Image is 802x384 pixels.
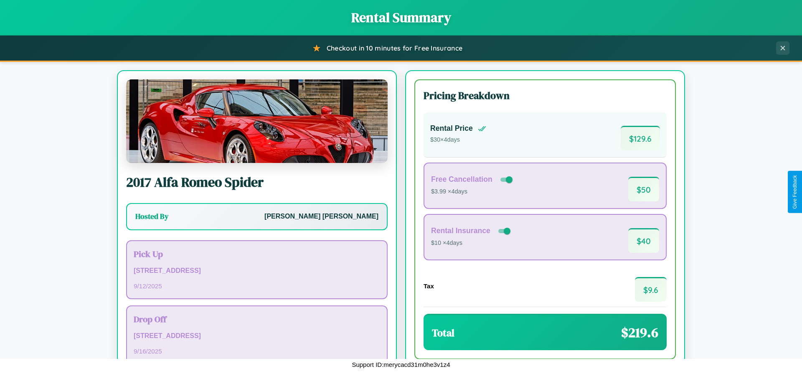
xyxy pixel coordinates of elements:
[430,135,486,145] p: $ 30 × 4 days
[134,330,380,342] p: [STREET_ADDRESS]
[134,265,380,277] p: [STREET_ADDRESS]
[424,89,667,102] h3: Pricing Breakdown
[134,248,380,260] h3: Pick Up
[792,175,798,209] div: Give Feedback
[432,326,454,340] h3: Total
[628,228,659,253] span: $ 40
[135,211,168,221] h3: Hosted By
[431,186,514,197] p: $3.99 × 4 days
[628,177,659,201] span: $ 50
[126,79,388,163] img: Alfa Romeo Spider
[621,323,658,342] span: $ 219.6
[431,175,492,184] h4: Free Cancellation
[8,8,794,27] h1: Rental Summary
[134,313,380,325] h3: Drop Off
[424,282,434,290] h4: Tax
[126,173,388,191] h2: 2017 Alfa Romeo Spider
[635,277,667,302] span: $ 9.6
[264,211,378,223] p: [PERSON_NAME] [PERSON_NAME]
[621,126,660,150] span: $ 129.6
[430,124,473,133] h4: Rental Price
[134,346,380,357] p: 9 / 16 / 2025
[134,280,380,292] p: 9 / 12 / 2025
[431,238,512,249] p: $10 × 4 days
[327,44,462,52] span: Checkout in 10 minutes for Free Insurance
[431,226,490,235] h4: Rental Insurance
[352,359,450,370] p: Support ID: merycacd31m0he3v1z4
